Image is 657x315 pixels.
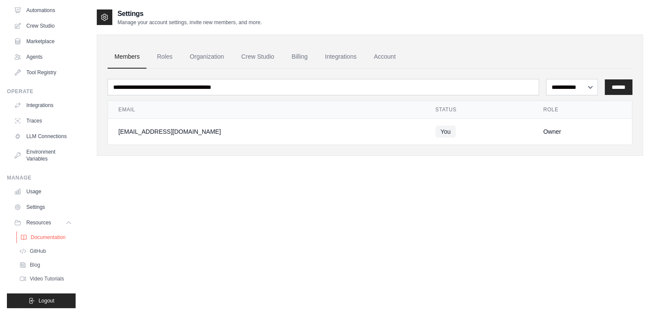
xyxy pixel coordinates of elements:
a: Environment Variables [10,145,76,166]
a: Crew Studio [235,45,281,69]
span: Resources [26,219,51,226]
button: Resources [10,216,76,230]
a: Automations [10,3,76,17]
span: Blog [30,261,40,268]
a: Marketplace [10,35,76,48]
th: Status [425,101,533,119]
a: Integrations [318,45,363,69]
a: Settings [10,200,76,214]
div: Operate [7,88,76,95]
div: [EMAIL_ADDRESS][DOMAIN_NAME] [118,127,415,136]
a: Integrations [10,98,76,112]
a: GitHub [16,245,76,257]
a: LLM Connections [10,129,76,143]
a: Billing [285,45,314,69]
th: Email [108,101,425,119]
a: Tool Registry [10,66,76,79]
th: Role [533,101,632,119]
a: Usage [10,185,76,198]
span: GitHub [30,248,46,255]
a: Agents [10,50,76,64]
span: You [435,126,456,138]
h2: Settings [117,9,262,19]
span: Video Tutorials [30,275,64,282]
a: Blog [16,259,76,271]
a: Traces [10,114,76,128]
button: Logout [7,293,76,308]
a: Account [367,45,403,69]
a: Roles [150,45,179,69]
a: Video Tutorials [16,273,76,285]
span: Documentation [31,234,66,241]
span: Logout [38,297,54,304]
a: Organization [183,45,231,69]
a: Crew Studio [10,19,76,33]
p: Manage your account settings, invite new members, and more. [117,19,262,26]
a: Members [108,45,146,69]
a: Documentation [16,231,76,243]
div: Manage [7,174,76,181]
div: Owner [543,127,622,136]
